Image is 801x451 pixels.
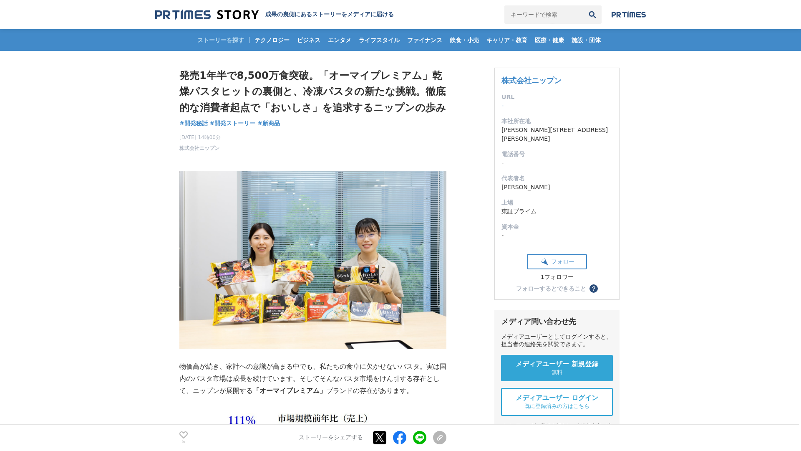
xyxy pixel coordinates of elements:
dd: - [501,159,612,167]
img: prtimes [612,11,646,18]
dd: 東証プライム [501,207,612,216]
button: 検索 [583,5,602,24]
dt: URL [501,93,612,101]
span: ファイナンス [404,36,446,44]
a: #開発秘話 [179,119,208,128]
strong: 「オーマイプレミアム」 [253,387,326,394]
img: thumbnail_883a2a00-8df8-11f0-9da8-59b7d492b719.jpg [179,171,446,349]
dd: - [501,101,612,110]
span: メディアユーザー ログイン [516,394,598,403]
a: #新商品 [257,119,280,128]
span: 施設・団体 [568,36,604,44]
span: 飲食・小売 [446,36,482,44]
span: キャリア・教育 [483,36,531,44]
a: ライフスタイル [355,29,403,51]
dt: 本社所在地 [501,117,612,126]
img: 成果の裏側にあるストーリーをメディアに届ける [155,9,259,20]
dd: [PERSON_NAME][STREET_ADDRESS][PERSON_NAME] [501,126,612,143]
a: 株式会社ニップン [179,144,219,152]
span: テクノロジー [251,36,293,44]
dd: [PERSON_NAME] [501,183,612,192]
div: フォローするとできること [516,286,586,291]
a: ビジネス [294,29,324,51]
span: ？ [591,286,597,291]
input: キーワードで検索 [504,5,583,24]
span: [DATE] 14時00分 [179,134,221,141]
a: テクノロジー [251,29,293,51]
span: 医療・健康 [531,36,567,44]
a: メディアユーザー 新規登録 無料 [501,355,613,381]
dt: 代表者名 [501,174,612,183]
dd: - [501,231,612,240]
span: ライフスタイル [355,36,403,44]
button: フォロー [527,254,587,269]
a: エンタメ [325,29,355,51]
dt: 資本金 [501,223,612,231]
a: 成果の裏側にあるストーリーをメディアに届ける 成果の裏側にあるストーリーをメディアに届ける [155,9,394,20]
div: メディアユーザーとしてログインすると、担当者の連絡先を閲覧できます。 [501,333,613,348]
dt: 電話番号 [501,150,612,159]
a: 医療・健康 [531,29,567,51]
div: 1フォロワー [527,274,587,281]
a: ファイナンス [404,29,446,51]
button: ？ [589,284,598,293]
span: メディアユーザー 新規登録 [516,360,598,369]
a: 施設・団体 [568,29,604,51]
p: 5 [179,440,188,444]
span: #開発ストーリー [210,119,256,127]
h1: 発売1年半で8,500万食突破。「オーマイプレミアム」乾燥パスタヒットの裏側と、冷凍パスタの新たな挑戦。徹底的な消費者起点で「おいしさ」を追求するニップンの歩み [179,68,446,116]
p: ストーリーをシェアする [299,434,363,442]
a: #開発ストーリー [210,119,256,128]
span: ビジネス [294,36,324,44]
h2: 成果の裏側にあるストーリーをメディアに届ける [265,11,394,18]
p: 物価高が続き、家計への意識が高まる中でも、私たちの食卓に欠かせないパスタ。実は国内のパスタ市場は成長を続けています。そしてそんなパスタ市場をけん引する存在として、ニップンが展開する ブランドの存... [179,361,446,397]
dt: 上場 [501,198,612,207]
a: キャリア・教育 [483,29,531,51]
span: エンタメ [325,36,355,44]
div: メディア問い合わせ先 [501,317,613,327]
span: #新商品 [257,119,280,127]
span: #開発秘話 [179,119,208,127]
span: 無料 [552,369,562,376]
a: 株式会社ニップン [501,76,562,85]
a: メディアユーザー ログイン 既に登録済みの方はこちら [501,388,613,416]
a: 飲食・小売 [446,29,482,51]
span: 既に登録済みの方はこちら [524,403,589,410]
